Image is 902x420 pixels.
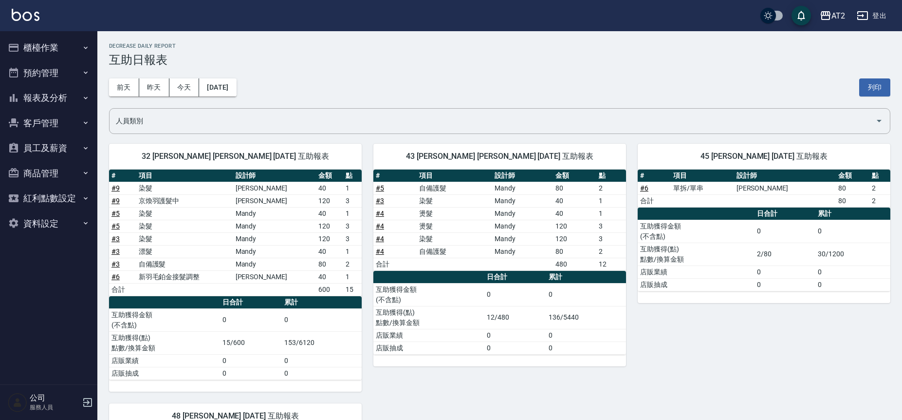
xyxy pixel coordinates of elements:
a: #9 [111,197,120,205]
a: #3 [111,260,120,268]
td: 120 [316,232,343,245]
button: 資料設定 [4,211,93,236]
th: # [373,170,417,182]
a: #4 [376,248,384,255]
td: 40 [316,207,343,220]
button: 前天 [109,78,139,96]
td: 3 [343,220,362,232]
th: 設計師 [233,170,316,182]
td: 80 [553,245,596,258]
td: 30/1200 [815,243,890,266]
td: 0 [546,329,626,342]
th: # [638,170,671,182]
button: Open [871,113,887,129]
td: 1 [343,270,362,283]
td: [PERSON_NAME] [734,182,836,194]
button: AT2 [816,6,849,26]
th: 項目 [417,170,492,182]
td: 京煥羽護髮中 [136,194,233,207]
td: Mandy [492,232,552,245]
a: #4 [376,222,384,230]
img: Logo [12,9,39,21]
button: save [792,6,811,25]
button: 昨天 [139,78,169,96]
button: 員工及薪資 [4,135,93,161]
td: 合計 [109,283,136,296]
button: 報表及分析 [4,85,93,111]
td: 3 [343,194,362,207]
th: 累計 [282,296,362,309]
td: 1 [343,207,362,220]
td: 0 [815,220,890,243]
td: 2 [343,258,362,270]
td: Mandy [233,245,316,258]
td: 12 [596,258,626,270]
td: 2 [596,182,626,194]
a: #3 [111,248,120,255]
td: 自備護髮 [417,245,492,258]
td: 80 [836,182,869,194]
div: AT2 [831,10,845,22]
th: 金額 [836,170,869,182]
span: 45 [PERSON_NAME] [DATE] 互助報表 [649,152,879,161]
td: 40 [316,182,343,194]
td: 店販抽成 [373,342,484,354]
td: 120 [553,220,596,232]
td: 600 [316,283,343,296]
td: 0 [755,220,815,243]
td: 染髮 [136,232,233,245]
th: 點 [869,170,890,182]
button: 列印 [859,78,890,96]
td: 0 [282,367,362,380]
img: Person [8,393,27,412]
table: a dense table [109,296,362,380]
td: 1 [343,182,362,194]
td: 2/80 [755,243,815,266]
button: 商品管理 [4,161,93,186]
th: 累計 [815,208,890,220]
th: 設計師 [492,170,552,182]
td: 自備護髮 [417,182,492,194]
span: 32 [PERSON_NAME] [PERSON_NAME] [DATE] 互助報表 [121,152,350,161]
td: 120 [553,232,596,245]
h5: 公司 [30,393,79,403]
th: # [109,170,136,182]
button: 今天 [169,78,200,96]
td: 0 [484,283,546,306]
a: #5 [376,184,384,192]
th: 日合計 [755,208,815,220]
td: 互助獲得金額 (不含點) [373,283,484,306]
td: 合計 [638,194,671,207]
td: 染髮 [417,194,492,207]
a: #5 [111,222,120,230]
td: 0 [282,308,362,331]
td: 12/480 [484,306,546,329]
td: Mandy [492,194,552,207]
td: 店販業績 [109,354,220,367]
th: 金額 [553,170,596,182]
td: 0 [220,354,282,367]
td: 0 [484,342,546,354]
table: a dense table [373,170,626,271]
th: 金額 [316,170,343,182]
td: 互助獲得(點) 點數/換算金額 [638,243,755,266]
td: 互助獲得金額 (不含點) [109,308,220,331]
td: 合計 [373,258,417,270]
td: 互助獲得金額 (不含點) [638,220,755,243]
td: 136/5440 [546,306,626,329]
button: 紅利點數設定 [4,186,93,211]
td: 153/6120 [282,331,362,354]
a: #9 [111,184,120,192]
a: #3 [376,197,384,205]
table: a dense table [638,208,890,291]
td: 漂髮 [136,245,233,258]
td: 40 [553,194,596,207]
td: Mandy [492,207,552,220]
button: 預約管理 [4,60,93,86]
th: 項目 [671,170,734,182]
td: [PERSON_NAME] [233,194,316,207]
td: 店販業績 [638,266,755,278]
td: 0 [282,354,362,367]
td: 0 [755,278,815,291]
td: 15/600 [220,331,282,354]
